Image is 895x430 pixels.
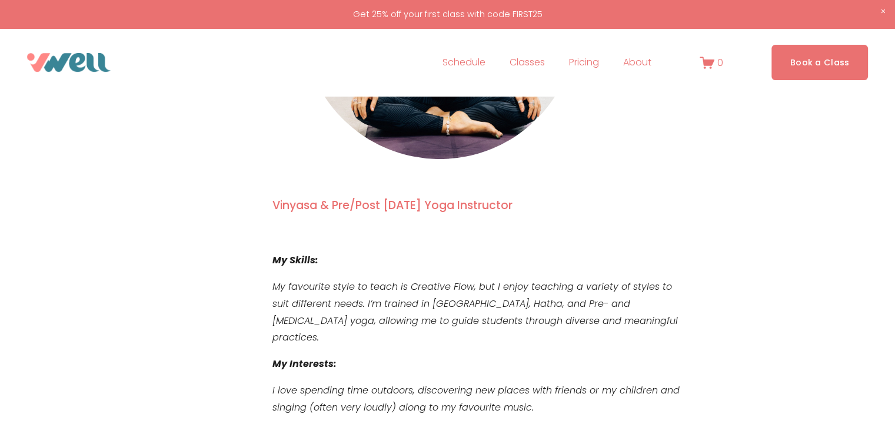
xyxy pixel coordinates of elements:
a: Schedule [442,53,485,72]
em: I love spending time outdoors, discovering new places with friends or my children and singing (of... [272,383,683,414]
em: My Interests: [272,357,337,371]
a: Pricing [569,53,599,72]
span: About [623,54,651,71]
em: My Skills: [272,253,318,267]
img: VWell [27,53,111,72]
a: folder dropdown [510,53,545,72]
span: Classes [510,54,545,71]
a: 0 items in cart [700,55,723,70]
a: Book a Class [771,45,869,80]
h4: Vinyasa & Pre/Post [DATE] Yoga Instructor [272,198,622,214]
em: My favourite style to teach is Creative Flow, but I enjoy teaching a variety of styles to suit di... [272,280,681,344]
a: folder dropdown [623,53,651,72]
span: 0 [717,56,723,70]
